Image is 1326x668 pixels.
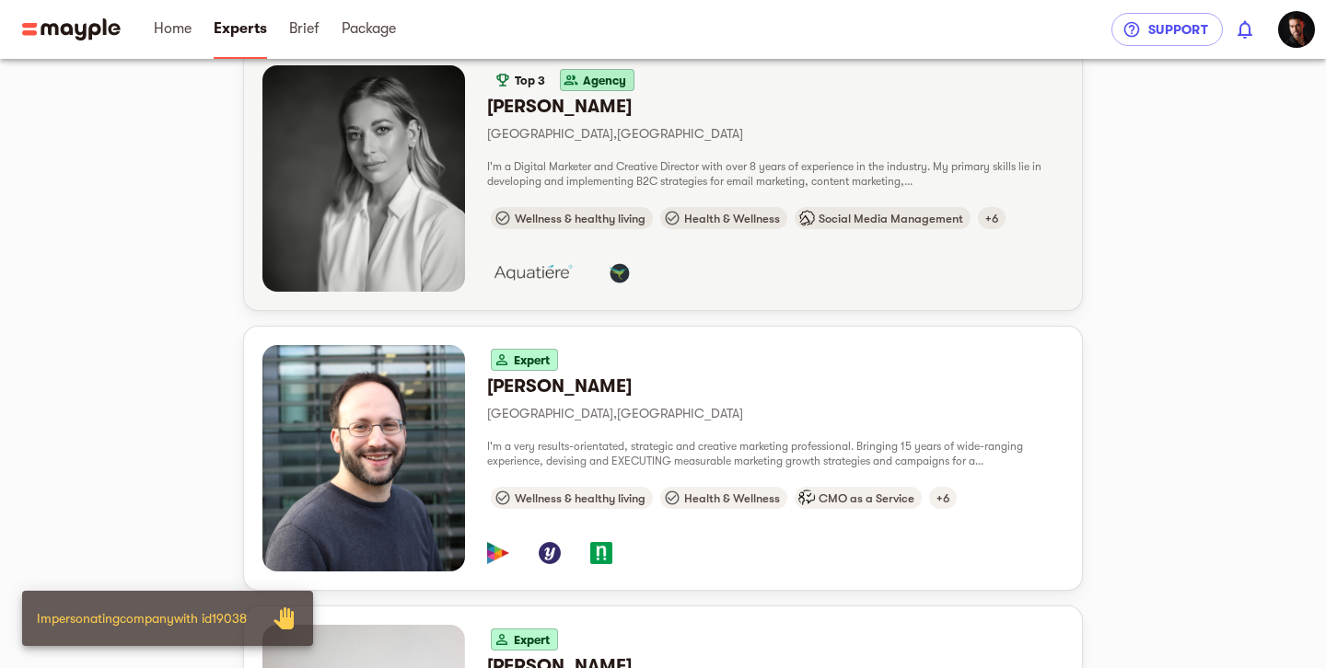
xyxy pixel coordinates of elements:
span: Wellness & healthy living [507,212,653,225]
span: +6 [929,491,957,505]
p: [GEOGRAPHIC_DATA] , [GEOGRAPHIC_DATA] [487,402,1064,424]
span: CMO as a Service [811,491,922,505]
span: Support [1126,18,1208,40]
div: StreamLocator [487,542,509,564]
div: Yogaia [539,542,561,564]
h6: [PERSON_NAME] [487,374,1064,398]
span: Health & Wellness [677,491,787,505]
span: +6 [978,212,1006,225]
span: Package [342,17,396,40]
span: I'm a very results-orientated, strategic and creative marketing professional. Bringing 15 years o... [487,440,1023,467]
button: Close [262,596,306,640]
div: $0 - $2K budget, B2C clients, B2B clients, CPO (Cost per Purchase), United States targeting, Unit... [929,487,957,509]
span: Social Media Management [811,212,971,225]
img: socialMediaManagementRegular.svg [798,210,815,226]
img: cmoRegular.svg [798,489,815,506]
button: Support [1111,13,1223,46]
span: I'm a Digital Marketer and Creative Director with over 8 years of experience in the industry. My ... [487,160,1041,188]
p: [GEOGRAPHIC_DATA] , [GEOGRAPHIC_DATA] [487,122,1064,144]
button: Expert[PERSON_NAME][GEOGRAPHIC_DATA],[GEOGRAPHIC_DATA]I'm a very results-orientated, strategic an... [244,327,1082,590]
span: Impersonating company with id 19038 [37,611,247,626]
span: Stop Impersonation [262,596,306,640]
span: Expert [506,633,557,647]
span: Top 3 [507,74,552,87]
span: Expert [506,353,557,367]
div: Academy Class [609,262,631,284]
span: Experts [214,17,267,40]
span: Home [154,17,192,40]
span: Wellness & healthy living [507,491,653,505]
span: Agency [576,74,634,87]
button: show 0 new notifications [1223,7,1267,52]
img: P1jxQ5UCRTuhpI7FQrKc [1278,11,1315,48]
div: $0 - $2K budget, B2C clients, B2B clients, CPO (Cost per Purchase), United States targeting, Unit... [978,207,1006,229]
h6: [PERSON_NAME] [487,95,1064,119]
button: Top 3Agency[PERSON_NAME][GEOGRAPHIC_DATA],[GEOGRAPHIC_DATA]I'm a Digital Marketer and Creative Di... [244,47,1082,310]
div: Encore Musicians [590,542,612,564]
span: Health & Wellness [677,212,787,225]
span: Brief [289,17,320,40]
img: Main logo [22,18,121,40]
div: Aquatiere [487,262,579,284]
